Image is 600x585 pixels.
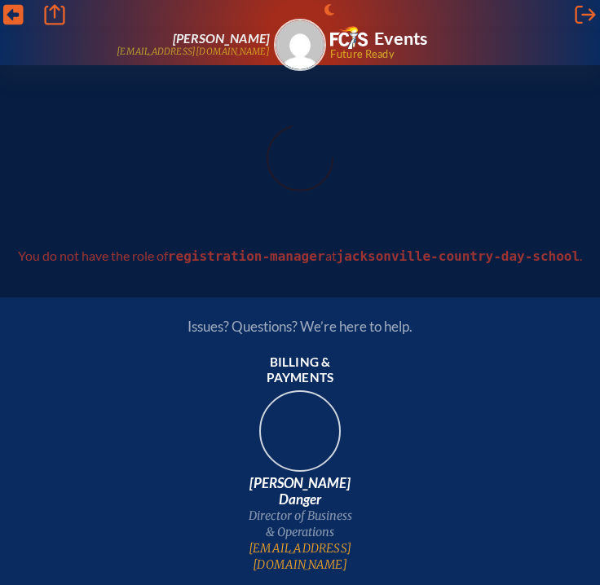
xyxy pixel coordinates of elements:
[173,30,270,46] span: [PERSON_NAME]
[13,248,587,265] p: You do not have the role of at .
[168,249,325,264] code: registration-manager
[241,354,359,387] span: Billing & payments
[330,26,368,49] img: Florida Council of Independent Schools
[374,30,427,48] h1: Events
[241,508,359,540] span: Director of Business & Operations
[274,27,326,70] a: Gravatar
[117,46,270,57] p: [EMAIL_ADDRESS][DOMAIN_NAME]
[241,475,359,508] span: [PERSON_NAME] Danger
[330,49,600,59] span: Future Ready
[330,26,600,59] div: FCIS Events — Future ready
[276,20,324,69] img: Gravatar
[241,540,359,573] a: [EMAIL_ADDRESS][DOMAIN_NAME]
[337,249,580,264] code: jacksonville-country-day-school
[248,385,352,490] img: 9c64f3fb-7776-47f4-83d7-46a341952595
[330,26,427,52] a: FCIS LogoEvents
[33,318,567,335] p: Issues? Questions? We’re here to help.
